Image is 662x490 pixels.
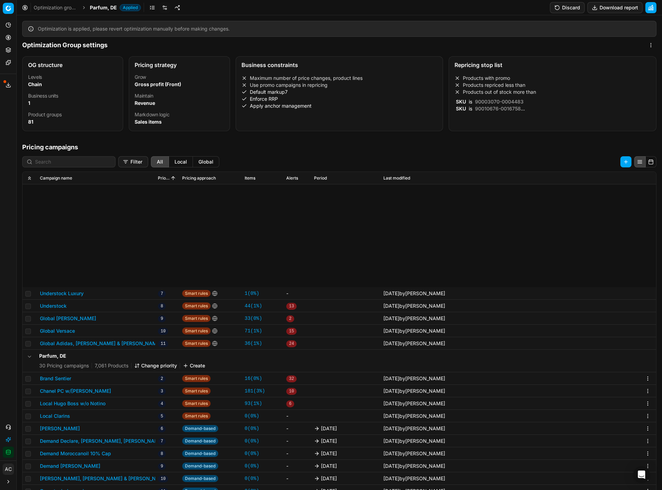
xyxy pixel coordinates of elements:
[183,362,205,369] button: Create
[383,450,399,456] span: [DATE]
[283,472,311,485] td: -
[40,425,80,432] button: [PERSON_NAME]
[158,315,166,322] span: 9
[286,175,298,181] span: Alerts
[40,388,111,395] button: Chanel PC w/[PERSON_NAME]
[241,89,438,95] li: Default markup 7
[245,175,255,181] span: Items
[28,75,117,80] dt: Levels
[383,388,445,395] div: by [PERSON_NAME]
[182,302,211,309] span: Smart rules
[182,290,211,297] span: Smart rules
[28,100,30,106] strong: 1
[158,438,166,445] span: 7
[383,340,399,346] span: [DATE]
[135,93,224,98] dt: Maintain
[383,438,445,445] div: by [PERSON_NAME]
[286,303,297,310] span: 13
[245,302,262,309] a: 44(1%)
[633,466,650,483] div: Open Intercom Messenger
[241,82,438,89] li: Use promo campaigns in repricing
[283,410,311,422] td: -
[135,100,155,106] strong: Revenue
[182,375,211,382] span: Smart rules
[383,175,410,181] span: Last modified
[25,174,34,182] button: Expand all
[118,156,148,167] button: Filter
[245,413,259,420] a: 0(0%)
[158,400,166,407] span: 4
[158,175,170,181] span: Priority
[241,102,438,109] li: Apply anchor management
[40,340,161,347] button: Global Adidas, [PERSON_NAME] & [PERSON_NAME]
[182,315,211,322] span: Smart rules
[321,438,337,445] span: [DATE]
[182,463,218,470] span: Demand-based
[245,450,259,457] a: 0(0%)
[193,156,219,167] button: global
[245,327,262,334] a: 71(1%)
[28,81,42,87] strong: Chain
[245,425,259,432] a: 0(0%)
[283,447,311,460] td: -
[22,40,108,50] h1: Optimization Group settings
[383,400,445,407] div: by [PERSON_NAME]
[455,106,467,111] span: SKU
[321,475,337,482] span: [DATE]
[286,328,297,335] span: 15
[383,450,445,457] div: by [PERSON_NAME]
[245,388,265,395] a: 181(3%)
[40,463,100,470] button: Demand [PERSON_NAME]
[383,463,445,470] div: by [PERSON_NAME]
[135,62,224,68] div: Pricing strategy
[587,2,643,13] button: Download report
[245,463,259,470] a: 0(0%)
[455,99,467,105] span: SKU
[241,75,438,82] li: Maximum number of price changes, product lines
[245,475,259,482] a: 0(0%)
[28,93,117,98] dt: Business units
[40,327,75,334] button: Global Versace
[158,388,166,395] span: 3
[158,413,166,420] span: 5
[286,315,294,322] span: 2
[158,375,166,382] span: 2
[550,2,585,13] button: Discard
[383,340,445,347] div: by [PERSON_NAME]
[245,400,262,407] a: 93(1%)
[3,464,14,475] button: AC
[383,475,399,481] span: [DATE]
[169,156,193,167] button: local
[28,119,33,125] strong: 81
[17,142,662,152] h1: Pricing campaigns
[40,302,67,309] button: Understock
[321,450,337,457] span: [DATE]
[241,95,438,102] li: Enforce RRP
[245,315,262,322] a: 33(0%)
[40,290,84,297] button: Understock Luxury
[182,388,211,395] span: Smart rules
[39,362,89,369] span: 30 Pricing campaigns
[383,290,445,297] div: by [PERSON_NAME]
[241,62,438,68] div: Business constraints
[314,175,327,181] span: Period
[95,362,128,369] span: 7,061 Products
[383,302,445,309] div: by [PERSON_NAME]
[40,450,111,457] button: Demand Moroccanoil 10% Cap
[34,4,78,11] a: Optimization groups
[383,463,399,469] span: [DATE]
[383,388,399,394] span: [DATE]
[383,400,399,406] span: [DATE]
[383,290,399,296] span: [DATE]
[321,463,337,470] span: [DATE]
[182,475,218,482] span: Demand-based
[455,89,651,95] li: Products out of stock more than
[455,75,651,82] li: Products with promo
[383,315,445,322] div: by [PERSON_NAME]
[182,425,218,432] span: Demand-based
[283,422,311,435] td: -
[182,340,211,347] span: Smart rules
[286,340,297,347] span: 24
[286,400,294,407] span: 6
[158,475,168,482] span: 10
